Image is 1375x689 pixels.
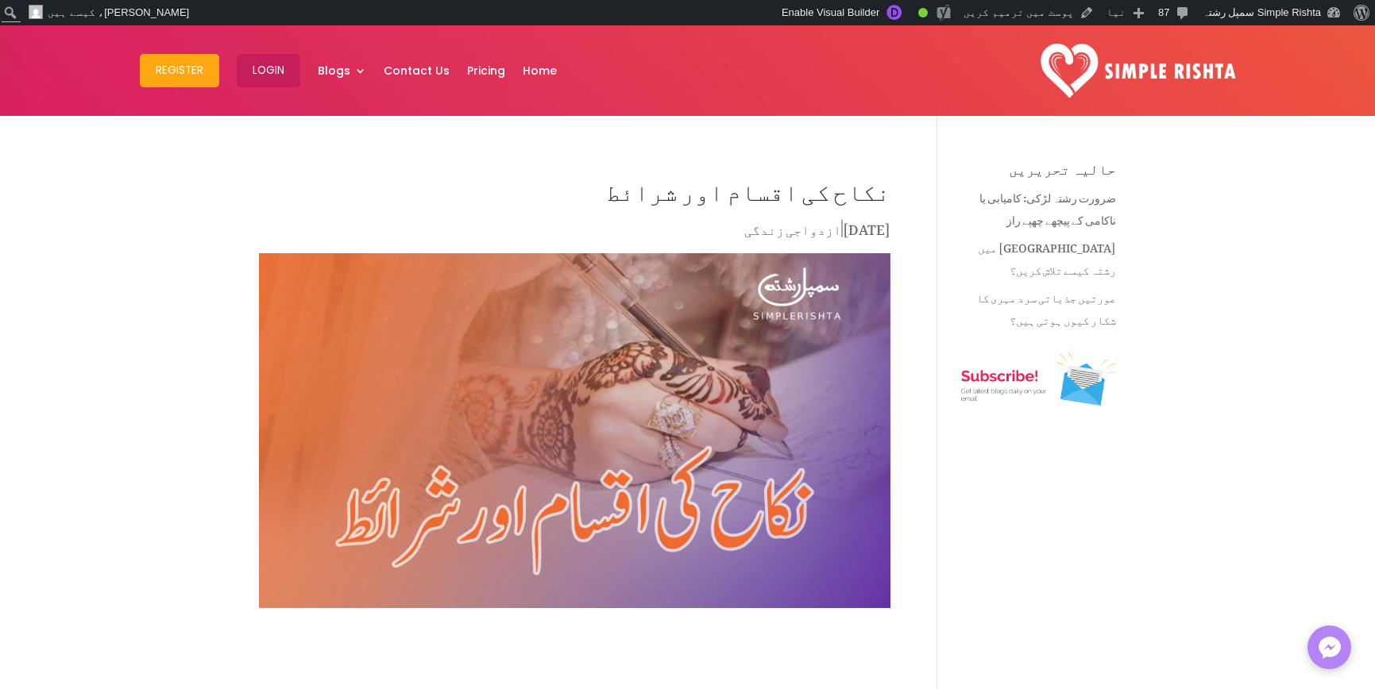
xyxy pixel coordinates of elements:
span: [DATE] [843,210,890,243]
a: Register [140,29,219,112]
button: Register [140,54,219,87]
h4: حالیہ تحریریں [961,162,1116,184]
a: Contact Us [384,29,450,112]
span: [PERSON_NAME] [104,6,189,18]
a: عورتیں جذباتی سرد مہری کا شکار کیوں ہوتی ہیں؟ [976,281,1116,331]
a: [GEOGRAPHIC_DATA] میں رشتہ کیسے تلاش کریں؟ [978,231,1116,281]
div: Good [918,8,928,17]
a: Pricing [467,29,505,112]
a: ضرورت رشتہ لڑکی: کامیابی یا ناکامی کے پیچھے چھپے راز [979,181,1116,231]
a: Home [523,29,557,112]
a: Blogs [318,29,366,112]
img: Messenger [1314,632,1346,664]
p: | [259,217,890,248]
a: ازدواجی زندگی [744,210,841,243]
button: Login [237,54,300,87]
a: Login [237,29,300,112]
h1: نکاح کی اقسام اور شرائط [259,162,890,217]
